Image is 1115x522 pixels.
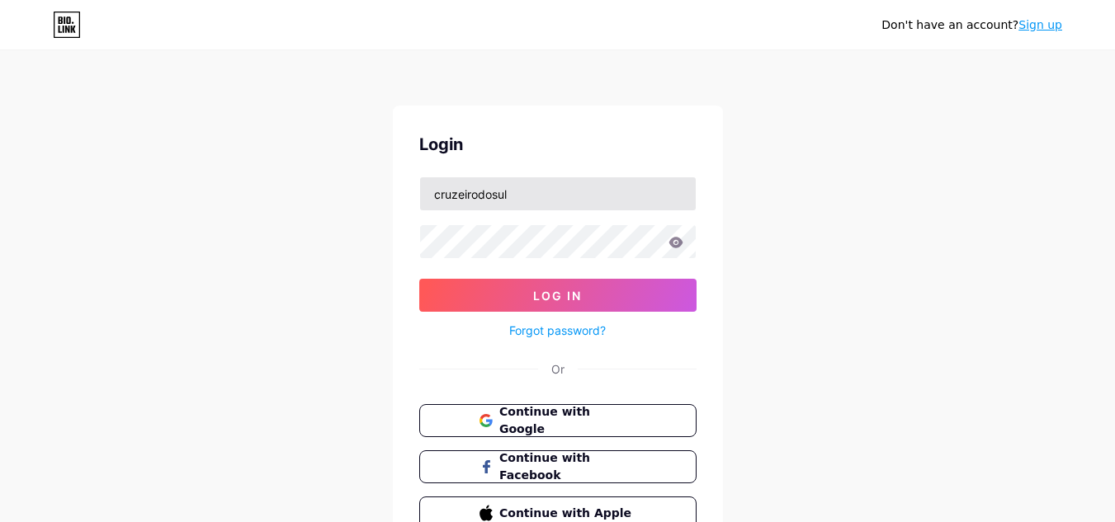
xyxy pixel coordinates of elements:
[509,322,606,339] a: Forgot password?
[551,360,565,378] div: Or
[499,403,635,438] span: Continue with Google
[419,279,697,312] button: Log In
[881,16,1062,34] div: Don't have an account?
[419,450,697,483] button: Continue with Facebook
[1018,18,1062,31] a: Sign up
[533,289,582,303] span: Log In
[499,449,635,484] span: Continue with Facebook
[420,177,696,210] input: Username
[499,505,635,522] span: Continue with Apple
[419,132,697,157] div: Login
[419,404,697,437] button: Continue with Google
